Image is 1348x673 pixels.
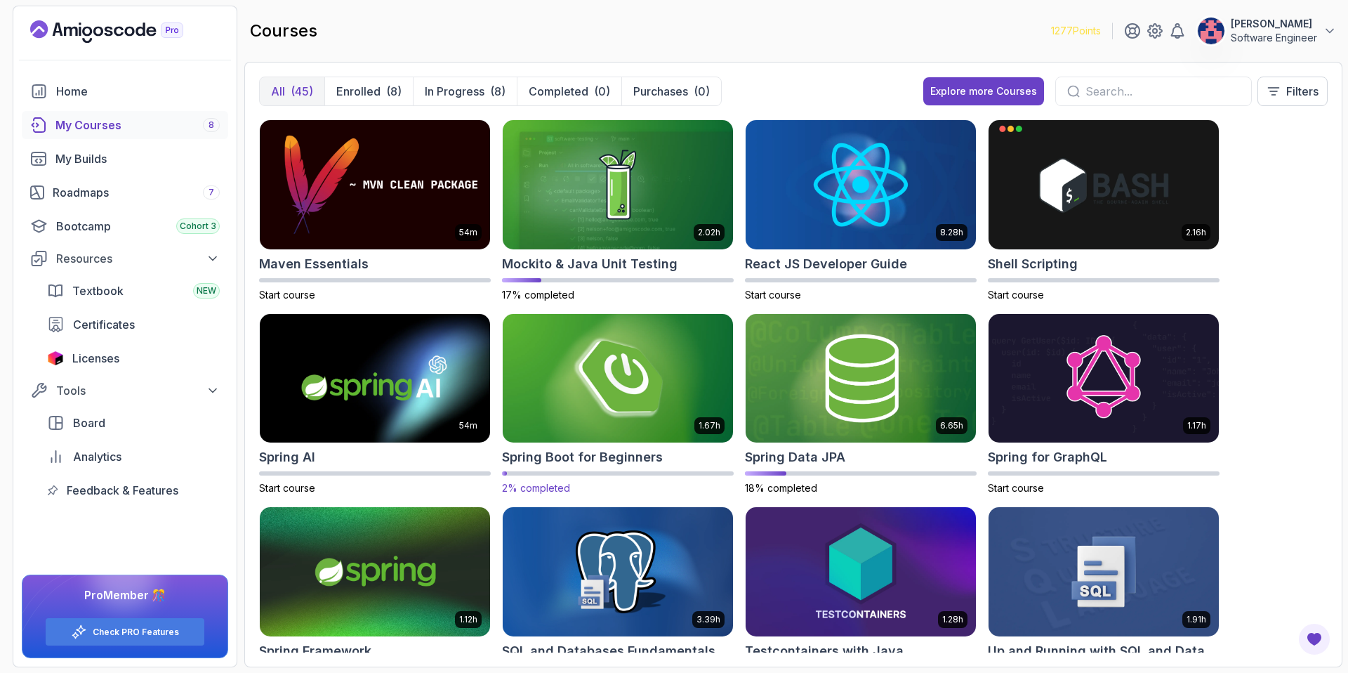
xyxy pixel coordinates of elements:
span: Cohort 3 [180,221,216,232]
p: 1.67h [699,420,720,431]
span: Start course [745,289,801,301]
p: Enrolled [336,83,381,100]
p: Software Engineer [1231,31,1317,45]
a: home [22,77,228,105]
img: Spring Boot for Beginners card [497,311,739,446]
a: board [39,409,228,437]
button: user profile image[PERSON_NAME]Software Engineer [1197,17,1337,45]
span: NEW [197,285,216,296]
div: Home [56,83,220,100]
div: (0) [694,83,710,100]
h2: Spring AI [259,447,315,467]
img: Spring Data JPA card [746,314,976,443]
p: 1.17h [1187,420,1206,431]
h2: Maven Essentials [259,254,369,274]
div: Tools [56,382,220,399]
h2: Spring for GraphQL [988,447,1107,467]
a: certificates [39,311,228,339]
div: My Courses [55,117,220,133]
img: user profile image [1198,18,1224,44]
span: Board [73,414,105,431]
img: Maven Essentials card [260,120,490,249]
img: Testcontainers with Java card [746,507,976,636]
h2: Testcontainers with Java [745,641,904,661]
span: Feedback & Features [67,482,178,499]
p: 54m [459,227,477,238]
a: Check PRO Features [93,627,179,638]
span: 7 [209,187,214,198]
span: Start course [988,482,1044,494]
span: 8 [209,119,214,131]
a: Spring Data JPA card6.65hSpring Data JPA18% completed [745,313,977,496]
div: My Builds [55,150,220,167]
img: Up and Running with SQL and Databases card [989,507,1219,636]
div: Roadmaps [53,184,220,201]
button: Enrolled(8) [324,77,413,105]
p: 1.91h [1187,614,1206,625]
a: Landing page [30,20,216,43]
a: analytics [39,443,228,471]
a: feedback [39,476,228,504]
p: Filters [1286,83,1319,100]
p: 8.28h [940,227,963,238]
span: Certificates [73,316,135,333]
p: 54m [459,420,477,431]
button: Resources [22,246,228,271]
p: 1.12h [459,614,477,625]
h2: Spring Data JPA [745,447,845,467]
h2: Shell Scripting [988,254,1078,274]
a: licenses [39,344,228,372]
span: Start course [259,482,315,494]
p: 1277 Points [1051,24,1101,38]
img: Shell Scripting card [989,120,1219,249]
p: 1.28h [942,614,963,625]
p: Purchases [633,83,688,100]
button: Purchases(0) [621,77,721,105]
p: 3.39h [696,614,720,625]
h2: courses [250,20,317,42]
p: In Progress [425,83,484,100]
span: Licenses [72,350,119,367]
p: 2.16h [1186,227,1206,238]
h2: SQL and Databases Fundamentals [502,641,715,661]
span: Start course [988,289,1044,301]
div: (0) [594,83,610,100]
button: Tools [22,378,228,403]
span: 18% completed [745,482,817,494]
p: 6.65h [940,420,963,431]
h2: Spring Boot for Beginners [502,447,663,467]
p: 2.02h [698,227,720,238]
a: Mockito & Java Unit Testing card2.02hMockito & Java Unit Testing17% completed [502,119,734,302]
a: textbook [39,277,228,305]
h2: Up and Running with SQL and Databases [988,641,1220,661]
div: (8) [386,83,402,100]
div: (8) [490,83,505,100]
h2: Mockito & Java Unit Testing [502,254,678,274]
img: Spring for GraphQL card [989,314,1219,443]
button: Check PRO Features [45,618,205,646]
a: builds [22,145,228,173]
a: bootcamp [22,212,228,240]
img: Mockito & Java Unit Testing card [503,120,733,249]
img: Spring AI card [260,314,490,443]
button: Completed(0) [517,77,621,105]
button: All(45) [260,77,324,105]
span: 17% completed [502,289,574,301]
button: Filters [1257,77,1328,106]
h2: Spring Framework [259,641,371,661]
img: SQL and Databases Fundamentals card [503,507,733,636]
p: Completed [529,83,588,100]
a: roadmaps [22,178,228,207]
span: Analytics [73,448,121,465]
div: (45) [291,83,313,100]
span: Start course [259,289,315,301]
img: Spring Framework card [260,507,490,636]
h2: React JS Developer Guide [745,254,907,274]
div: Resources [56,250,220,267]
a: Spring Boot for Beginners card1.67hSpring Boot for Beginners2% completed [502,313,734,496]
p: All [271,83,285,100]
span: Textbook [72,282,124,299]
img: React JS Developer Guide card [746,120,976,249]
button: Explore more Courses [923,77,1044,105]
